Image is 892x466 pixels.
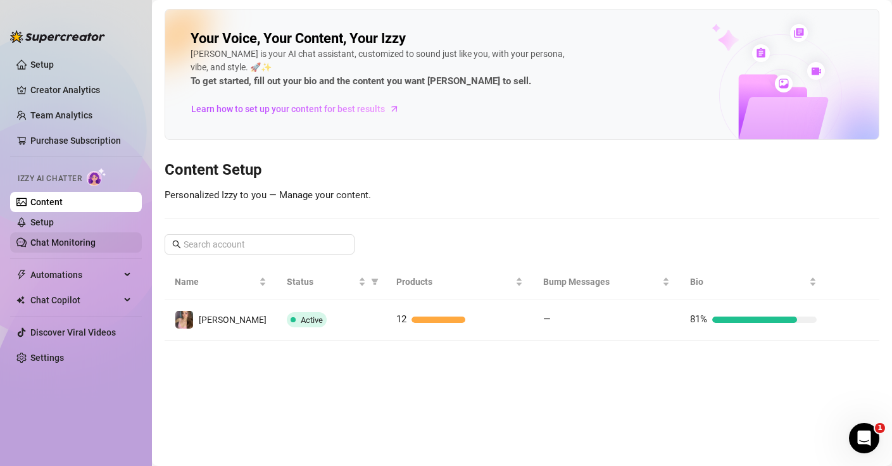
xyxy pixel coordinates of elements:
[16,270,27,280] span: thunderbolt
[690,275,807,289] span: Bio
[172,240,181,249] span: search
[18,173,82,185] span: Izzy AI Chatter
[396,275,513,289] span: Products
[191,99,409,119] a: Learn how to set up your content for best results
[10,30,105,43] img: logo-BBDzfeDw.svg
[191,30,406,47] h2: Your Voice, Your Content, Your Izzy
[875,423,885,433] span: 1
[388,103,401,115] span: arrow-right
[191,47,570,89] div: [PERSON_NAME] is your AI chat assistant, customized to sound just like you, with your persona, vi...
[30,237,96,248] a: Chat Monitoring
[533,265,680,299] th: Bump Messages
[184,237,337,251] input: Search account
[175,311,193,329] img: Anna
[30,130,132,151] a: Purchase Subscription
[175,275,256,289] span: Name
[30,80,132,100] a: Creator Analytics
[386,265,533,299] th: Products
[301,315,323,325] span: Active
[191,75,531,87] strong: To get started, fill out your bio and the content you want [PERSON_NAME] to sell.
[30,327,116,337] a: Discover Viral Videos
[849,423,879,453] iframe: Intercom live chat
[165,160,879,180] h3: Content Setup
[30,197,63,207] a: Content
[368,272,381,291] span: filter
[543,275,660,289] span: Bump Messages
[30,110,92,120] a: Team Analytics
[682,10,879,139] img: ai-chatter-content-library-cLFOSyPT.png
[543,313,551,325] span: —
[30,217,54,227] a: Setup
[690,313,707,325] span: 81%
[165,189,371,201] span: Personalized Izzy to you — Manage your content.
[30,60,54,70] a: Setup
[371,278,379,286] span: filter
[30,353,64,363] a: Settings
[277,265,386,299] th: Status
[191,102,385,116] span: Learn how to set up your content for best results
[30,265,120,285] span: Automations
[396,313,406,325] span: 12
[680,265,827,299] th: Bio
[16,296,25,305] img: Chat Copilot
[287,275,356,289] span: Status
[30,290,120,310] span: Chat Copilot
[199,315,267,325] span: [PERSON_NAME]
[165,265,277,299] th: Name
[87,168,106,186] img: AI Chatter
